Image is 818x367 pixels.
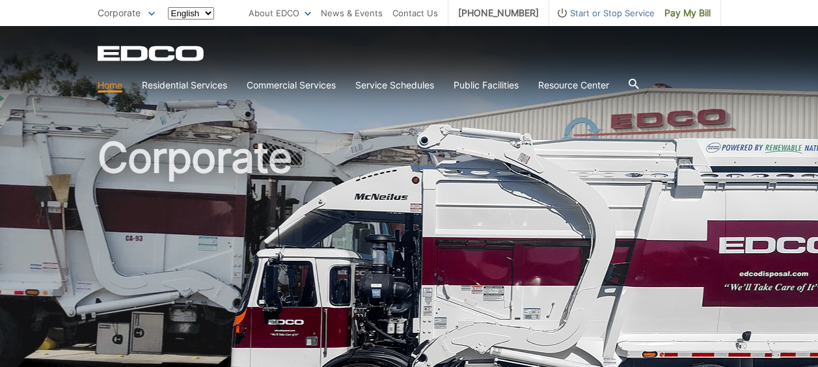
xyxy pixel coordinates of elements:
a: Commercial Services [247,78,336,92]
a: Home [98,78,122,92]
a: Service Schedules [355,78,434,92]
span: Pay My Bill [664,6,711,20]
a: News & Events [321,6,383,20]
a: EDCD logo. Return to the homepage. [98,46,206,61]
a: Residential Services [142,78,227,92]
a: Resource Center [538,78,609,92]
a: Contact Us [392,6,438,20]
span: Corporate [98,7,141,18]
a: About EDCO [249,6,311,20]
a: Public Facilities [454,78,519,92]
select: Select a language [168,7,214,20]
